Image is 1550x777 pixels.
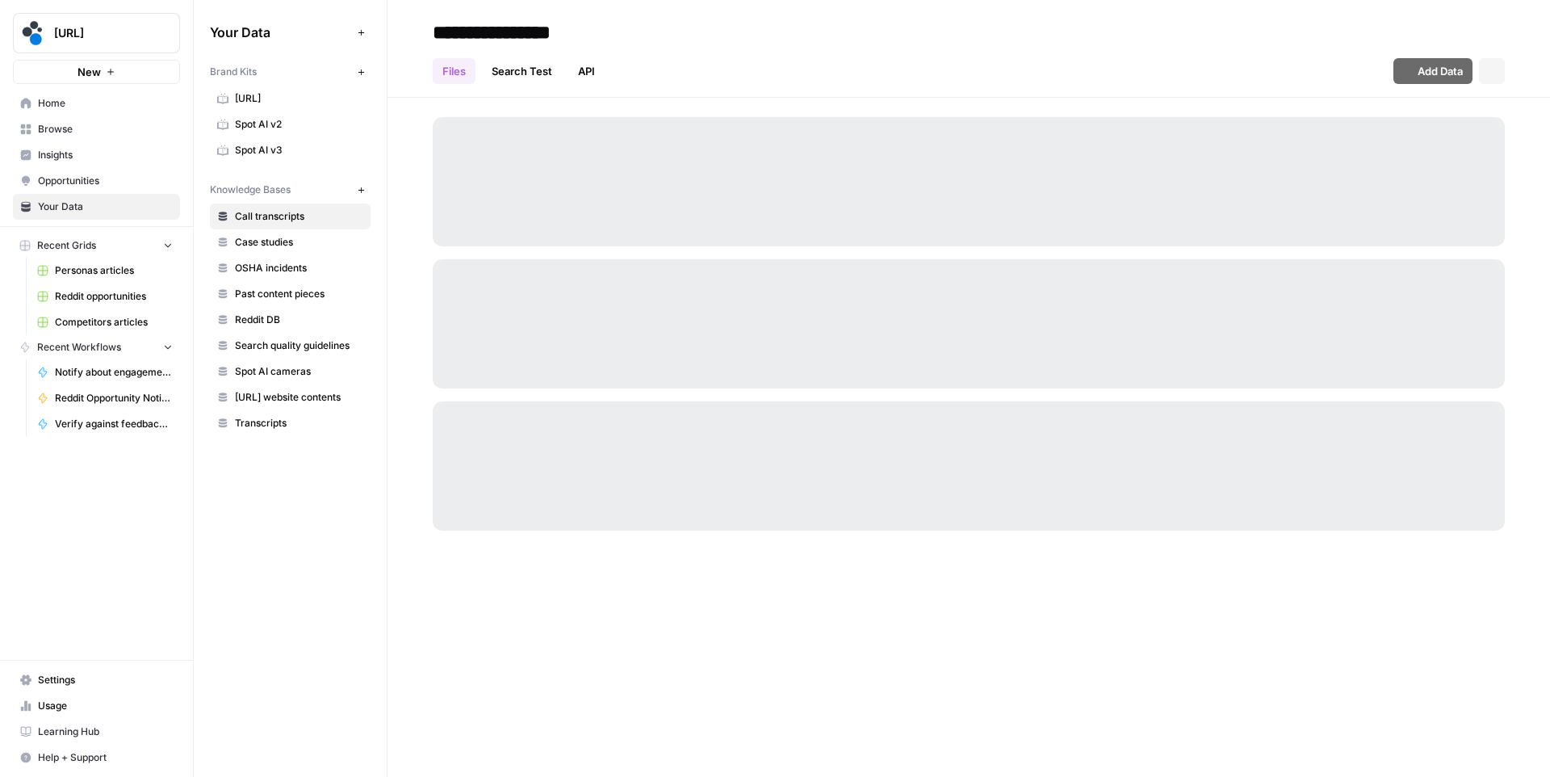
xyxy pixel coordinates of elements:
[55,417,173,431] span: Verify against feedback - dev
[13,233,180,258] button: Recent Grids
[210,204,371,229] a: Call transcripts
[30,359,180,385] a: Notify about engagement - reddit
[55,263,173,278] span: Personas articles
[482,58,562,84] a: Search Test
[210,137,371,163] a: Spot AI v3
[54,25,152,41] span: [URL]
[210,359,371,384] a: Spot AI cameras
[210,86,371,111] a: [URL]
[13,745,180,771] button: Help + Support
[433,58,475,84] a: Files
[235,143,363,157] span: Spot AI v3
[210,255,371,281] a: OSHA incidents
[210,333,371,359] a: Search quality guidelines
[235,364,363,379] span: Spot AI cameras
[1418,63,1463,79] span: Add Data
[30,411,180,437] a: Verify against feedback - dev
[210,281,371,307] a: Past content pieces
[235,390,363,405] span: [URL] website contents
[210,65,257,79] span: Brand Kits
[38,699,173,713] span: Usage
[1393,58,1472,84] button: Add Data
[38,673,173,687] span: Settings
[568,58,605,84] a: API
[13,90,180,116] a: Home
[13,719,180,745] a: Learning Hub
[235,209,363,224] span: Call transcripts
[13,60,180,84] button: New
[13,168,180,194] a: Opportunities
[13,693,180,719] a: Usage
[235,117,363,132] span: Spot AI v2
[55,315,173,330] span: Competitors articles
[235,313,363,327] span: Reddit DB
[210,229,371,255] a: Case studies
[38,148,173,162] span: Insights
[55,365,173,380] span: Notify about engagement - reddit
[30,283,180,309] a: Reddit opportunities
[235,287,363,301] span: Past content pieces
[38,122,173,136] span: Browse
[210,307,371,333] a: Reddit DB
[235,91,363,106] span: [URL]
[38,199,173,214] span: Your Data
[210,384,371,410] a: [URL] website contents
[30,258,180,283] a: Personas articles
[55,391,173,405] span: Reddit Opportunity Notifier
[38,174,173,188] span: Opportunities
[38,750,173,765] span: Help + Support
[13,116,180,142] a: Browse
[235,261,363,275] span: OSHA incidents
[235,416,363,430] span: Transcripts
[210,23,351,42] span: Your Data
[235,338,363,353] span: Search quality guidelines
[77,64,101,80] span: New
[13,667,180,693] a: Settings
[210,410,371,436] a: Transcripts
[13,13,180,53] button: Workspace: spot.ai
[210,183,291,197] span: Knowledge Bases
[38,96,173,111] span: Home
[13,335,180,359] button: Recent Workflows
[13,194,180,220] a: Your Data
[37,340,121,355] span: Recent Workflows
[13,142,180,168] a: Insights
[30,385,180,411] a: Reddit Opportunity Notifier
[235,235,363,250] span: Case studies
[55,289,173,304] span: Reddit opportunities
[30,309,180,335] a: Competitors articles
[37,238,96,253] span: Recent Grids
[38,724,173,739] span: Learning Hub
[210,111,371,137] a: Spot AI v2
[19,19,48,48] img: spot.ai Logo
